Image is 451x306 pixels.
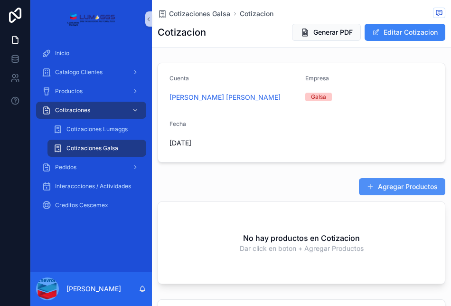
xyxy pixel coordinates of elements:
a: Catalogo Clientes [36,64,146,81]
a: Interaccciones / Actividades [36,178,146,195]
img: App logo [67,11,115,27]
p: [PERSON_NAME] [66,284,121,294]
button: Agregar Productos [359,178,445,195]
span: Inicio [55,49,69,57]
span: Empresa [305,75,329,82]
a: Cotizacion [240,9,273,19]
span: Cotizaciones Galsa [169,9,230,19]
span: Cotizaciones Galsa [66,144,118,152]
button: Editar Cotizacion [365,24,445,41]
a: Cotizaciones [36,102,146,119]
div: Galsa [311,93,326,101]
span: Productos [55,87,83,95]
a: Inicio [36,45,146,62]
a: Productos [36,83,146,100]
span: Cuenta [169,75,189,82]
a: Pedidos [36,159,146,176]
span: Generar PDF [313,28,353,37]
span: Dar click en boton + Agregar Productos [240,244,364,253]
button: Generar PDF [292,24,361,41]
div: scrollable content [30,38,152,226]
span: Catalogo Clientes [55,68,103,76]
span: Pedidos [55,163,76,171]
span: [DATE] [169,138,298,148]
span: Creditos Cescemex [55,201,108,209]
h2: No hay productos en Cotizacion [243,232,360,244]
span: Cotizaciones [55,106,90,114]
a: [PERSON_NAME] [PERSON_NAME] [169,93,281,102]
h1: Cotizacion [158,26,206,39]
span: Cotizaciones Lumaggs [66,125,128,133]
span: Interaccciones / Actividades [55,182,131,190]
a: Creditos Cescemex [36,197,146,214]
span: Fecha [169,120,186,127]
a: Cotizaciones Galsa [47,140,146,157]
a: Cotizaciones Lumaggs [47,121,146,138]
a: Cotizaciones Galsa [158,9,230,19]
